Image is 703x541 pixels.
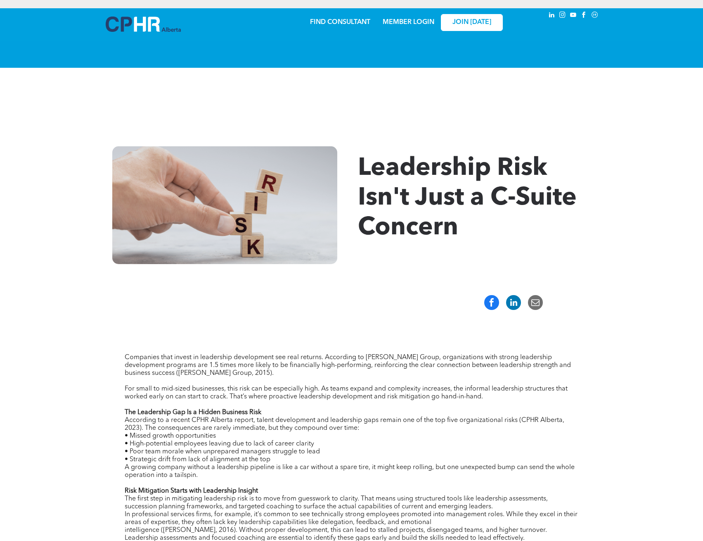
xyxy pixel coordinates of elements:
span: Companies that invest in leadership development see real returns. According to [PERSON_NAME] Grou... [125,354,571,377]
span: • Strategic drift from lack of alignment at the top [125,456,270,463]
span: The first step in mitigating leadership risk is to move from guesswork to clarity. That means usi... [125,496,548,510]
a: linkedin [547,10,556,21]
a: facebook [580,10,589,21]
span: • High-potential employees leaving due to lack of career clarity [125,441,314,447]
strong: The Leadership Gap Is a Hidden Business Risk [125,409,261,416]
span: JOIN [DATE] [452,19,491,26]
img: A blue and white logo for cp alberta [106,17,181,32]
span: • Poor team morale when unprepared managers struggle to lead [125,448,320,455]
span: Leadership Risk Isn't Just a C-Suite Concern [358,156,577,241]
span: For small to mid-sized businesses, this risk can be especially high. As teams expand and complexi... [125,386,568,400]
a: FIND CONSULTANT [310,19,370,26]
a: youtube [569,10,578,21]
span: According to a recent CPHR Alberta report, talent development and leadership gaps remain one of t... [125,417,564,431]
strong: Risk Mitigation Starts with Leadership Insight [125,488,258,494]
a: Social network [590,10,599,21]
span: In professional services firms, for example, it’s common to see technically strong employees prom... [125,511,578,526]
a: JOIN [DATE] [441,14,503,31]
span: A growing company without a leadership pipeline is like a car without a spare tire, it might keep... [125,464,575,479]
span: • Missed growth opportunities [125,433,216,439]
a: instagram [558,10,567,21]
a: MEMBER LOGIN [383,19,434,26]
